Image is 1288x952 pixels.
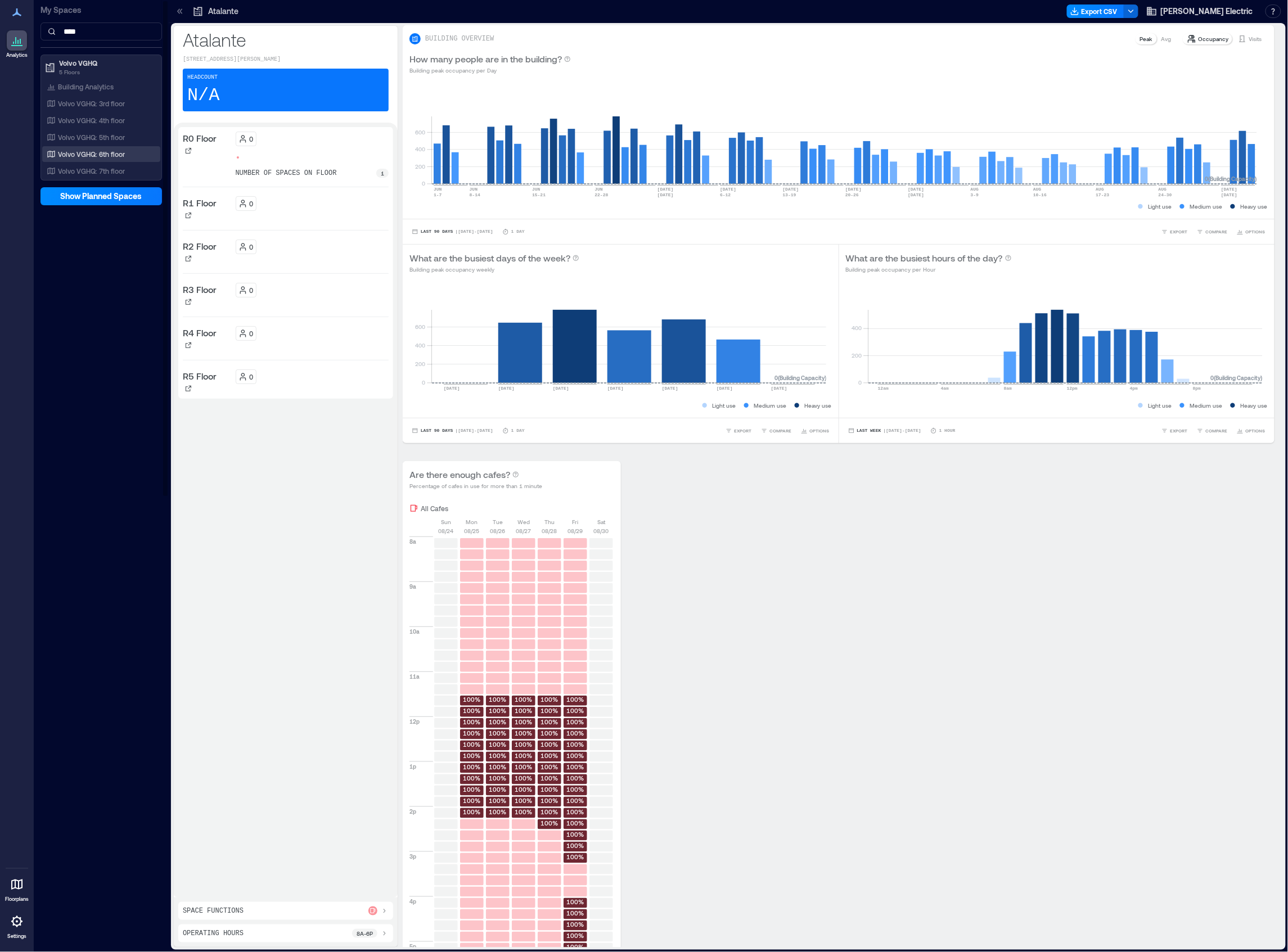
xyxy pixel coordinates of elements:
[463,730,481,737] text: 100%
[541,797,559,805] text: 100%
[463,775,481,782] text: 100%
[409,425,496,436] button: Last 90 Days |[DATE]-[DATE]
[1170,427,1188,434] span: EXPORT
[236,169,337,178] p: number of spaces on floor
[250,329,254,338] p: 0
[515,775,533,782] text: 100%
[463,786,481,793] text: 100%
[515,741,533,748] text: 100%
[416,360,426,367] tspan: 200
[567,932,584,940] text: 100%
[2,871,32,906] a: Floorplans
[489,809,507,816] text: 100%
[1235,226,1268,237] button: OPTIONS
[717,386,733,391] text: [DATE]
[541,820,559,827] text: 100%
[58,166,125,175] p: Volvo VGHQ: 7th floor
[971,192,979,197] text: 3-9
[1190,202,1223,211] p: Medium use
[1161,6,1253,17] span: [PERSON_NAME] Electric
[607,386,624,391] text: [DATE]
[516,526,532,535] p: 08/27
[250,134,254,143] p: 0
[720,192,731,197] text: 6-12
[1149,401,1172,410] p: Light use
[532,192,546,197] text: 15-21
[409,537,416,546] p: 8a
[1221,187,1237,192] text: [DATE]
[1221,192,1237,197] text: [DATE]
[422,379,426,386] tspan: 0
[541,741,559,748] text: 100%
[662,386,678,391] text: [DATE]
[58,133,125,142] p: Volvo VGHQ: 5th floor
[6,52,28,58] p: Analytics
[250,286,254,295] p: 0
[490,526,506,535] p: 08/26
[463,707,481,715] text: 100%
[434,187,442,192] text: JUN
[567,797,584,805] text: 100%
[187,73,218,82] p: Headcount
[409,627,420,636] p: 10a
[183,929,244,938] p: Operating Hours
[183,369,217,383] p: R5 Floor
[541,719,559,726] text: 100%
[908,187,924,192] text: [DATE]
[573,517,579,526] p: Fri
[1159,187,1167,192] text: AUG
[810,427,830,434] span: OPTIONS
[1033,192,1047,197] text: 10-16
[1159,425,1190,436] button: EXPORT
[971,187,979,192] text: AUG
[845,187,862,192] text: [DATE]
[845,192,859,197] text: 20-26
[463,696,481,703] text: 100%
[409,942,416,951] p: 5p
[409,852,416,861] p: 3p
[597,517,605,526] p: Sat
[541,775,559,782] text: 100%
[515,719,533,726] text: 100%
[713,401,736,410] p: Light use
[409,468,510,481] p: Are there enough cafes?
[409,717,420,726] p: 12p
[183,132,217,145] p: R0 Floor
[567,741,584,748] text: 100%
[409,481,542,490] p: Percentage of cafes in use for more than 1 minute
[187,84,220,107] p: N/A
[567,831,584,838] text: 100%
[567,899,584,906] text: 100%
[58,150,125,159] p: Volvo VGHQ: 6th floor
[489,786,507,793] text: 100%
[1195,425,1230,436] button: COMPARE
[183,28,389,51] p: Atalante
[771,386,787,391] text: [DATE]
[208,6,238,17] p: Atalante
[59,67,154,76] p: 5 Floors
[409,52,562,66] p: How many people are in the building?
[544,517,555,526] p: Thu
[567,752,584,760] text: 100%
[1067,4,1124,18] button: Export CSV
[908,192,924,197] text: [DATE]
[1096,187,1105,192] text: AUG
[409,582,416,591] p: 9a
[941,386,949,391] text: 4am
[1246,427,1266,434] span: OPTIONS
[250,242,254,251] p: 0
[594,526,609,535] p: 08/30
[735,427,752,434] span: EXPORT
[568,526,583,535] p: 08/29
[1161,34,1172,43] p: Avg
[489,752,507,760] text: 100%
[541,707,559,715] text: 100%
[439,526,454,535] p: 08/24
[463,797,481,805] text: 100%
[1249,34,1262,43] p: Visits
[183,196,217,210] p: R1 Floor
[409,66,571,75] p: Building peak occupancy per Day
[532,187,541,192] text: JUN
[489,719,507,726] text: 100%
[463,719,481,726] text: 100%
